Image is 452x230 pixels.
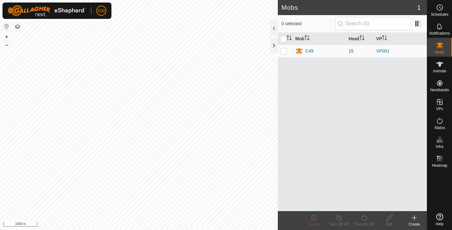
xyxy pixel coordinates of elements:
th: Head [346,33,374,45]
a: VP001 [376,48,389,53]
span: VPs [436,107,443,111]
div: C49 [305,48,314,54]
div: Turn Off VP [326,222,352,227]
th: Mob [293,33,346,45]
span: Mobs [435,50,444,54]
span: 15 [348,48,353,53]
span: Notifications [429,31,450,35]
span: Status [434,126,445,130]
span: Animals [433,69,446,73]
span: Infra [436,145,443,149]
span: GM [98,8,105,14]
span: Help [436,222,444,226]
button: + [3,33,10,41]
button: Map Layers [14,23,21,31]
button: – [3,41,10,49]
button: Reset Map [3,23,10,30]
span: 1 [417,3,421,12]
span: Delete [309,222,320,227]
div: Edit [377,222,402,227]
p-sorticon: Activate to sort [287,36,292,41]
th: VP [374,33,427,45]
a: Privacy Policy [114,222,137,227]
p-sorticon: Activate to sort [359,36,364,41]
span: Heatmap [432,164,447,167]
p-sorticon: Activate to sort [304,36,309,41]
h2: Mobs [282,4,417,11]
input: Search (S) [335,17,411,30]
p-sorticon: Activate to sort [382,36,387,41]
a: Contact Us [145,222,164,227]
span: 0 selected [282,20,335,27]
div: Create [402,222,427,227]
span: Schedules [431,13,448,16]
span: Neckbands [430,88,449,92]
div: Turn On VP [352,222,377,227]
a: Help [427,211,452,228]
img: Gallagher Logo [8,5,86,16]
